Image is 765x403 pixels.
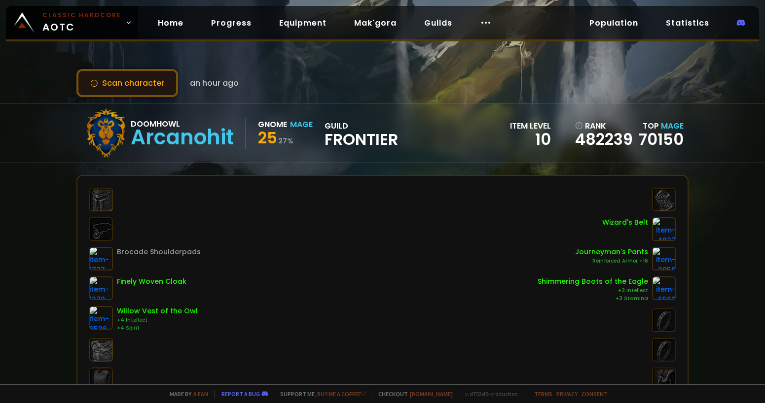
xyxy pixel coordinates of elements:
[117,316,198,324] div: +4 Intellect
[575,120,633,132] div: rank
[652,217,676,241] img: item-4827
[117,276,186,287] div: Finely Woven Cloak
[131,130,234,145] div: Arcanohit
[459,390,518,398] span: v. d752d5 - production
[346,13,404,33] a: Mak'gora
[258,118,287,131] div: Gnome
[164,390,208,398] span: Made by
[89,247,113,270] img: item-1777
[410,390,453,398] a: [DOMAIN_NAME]
[42,11,121,20] small: Classic Hardcore
[190,77,239,89] span: an hour ago
[575,132,633,147] a: 482239
[117,306,198,316] div: Willow Vest of the Owl
[290,118,313,131] div: Mage
[89,276,113,300] img: item-1270
[325,120,398,147] div: guild
[582,390,608,398] a: Consent
[117,247,201,257] div: Brocade Shoulderpads
[602,217,648,228] div: Wizard's Belt
[556,390,578,398] a: Privacy
[117,324,198,332] div: +4 Spirit
[538,295,648,302] div: +3 Stamina
[76,69,178,97] button: Scan character
[6,6,138,39] a: Classic HardcoreAOTC
[274,390,366,398] span: Support me,
[258,127,277,149] span: 25
[278,136,293,146] small: 27 %
[575,247,648,257] div: Journeyman's Pants
[538,287,648,295] div: +3 Intellect
[582,13,646,33] a: Population
[639,128,684,150] a: 70150
[372,390,453,398] span: Checkout
[416,13,460,33] a: Guilds
[271,13,334,33] a: Equipment
[221,390,260,398] a: Report a bug
[639,120,684,132] div: Top
[658,13,717,33] a: Statistics
[150,13,191,33] a: Home
[131,118,234,130] div: Doomhowl
[534,390,552,398] a: Terms
[325,132,398,147] span: Frontier
[510,132,551,147] div: 10
[652,247,676,270] img: item-2958
[89,306,113,330] img: item-6536
[575,257,648,265] div: Reinforced Armor +16
[510,120,551,132] div: item level
[661,120,684,132] span: Mage
[317,390,366,398] a: Buy me a coffee
[652,276,676,300] img: item-6562
[42,11,121,34] span: AOTC
[203,13,259,33] a: Progress
[538,276,648,287] div: Shimmering Boots of the Eagle
[193,390,208,398] a: a fan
